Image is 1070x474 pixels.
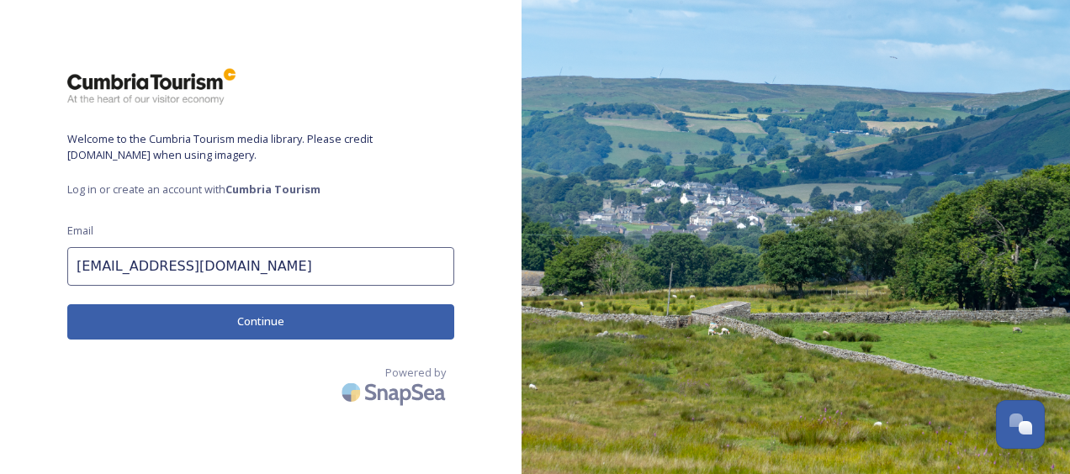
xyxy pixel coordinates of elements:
[996,400,1045,449] button: Open Chat
[67,247,454,286] input: john.doe@snapsea.io
[67,182,454,197] span: Log in or create an account with
[385,365,446,381] span: Powered by
[67,223,93,239] span: Email
[67,131,454,163] span: Welcome to the Cumbria Tourism media library. Please credit [DOMAIN_NAME] when using imagery.
[336,372,454,412] img: SnapSea Logo
[67,67,236,106] img: ct_logo.png
[225,182,320,197] strong: Cumbria Tourism
[67,304,454,339] button: Continue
